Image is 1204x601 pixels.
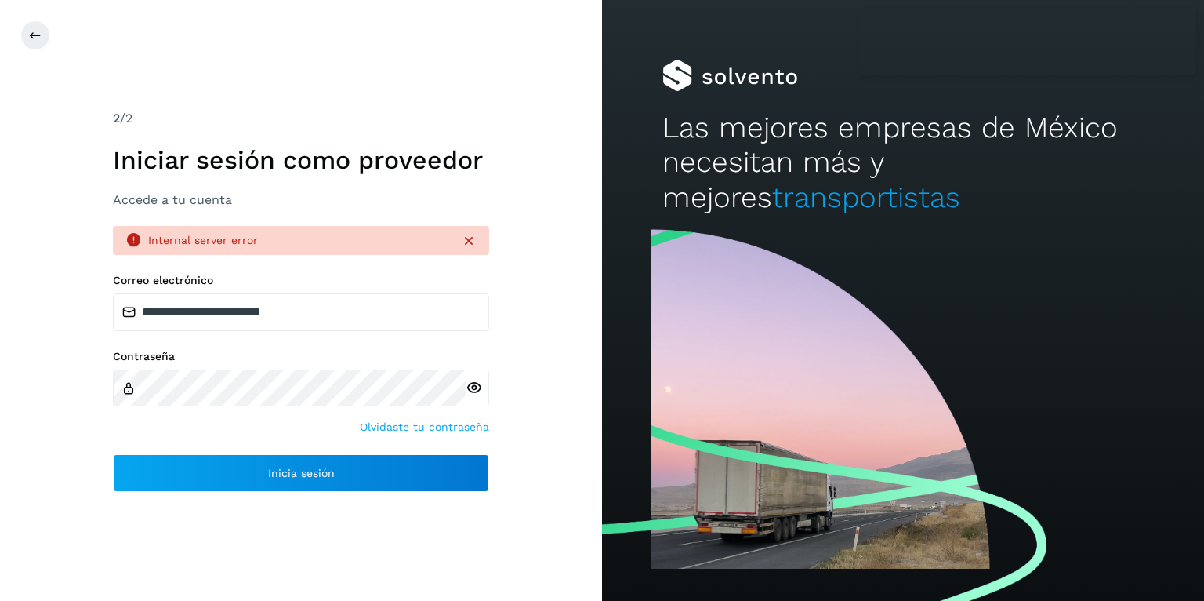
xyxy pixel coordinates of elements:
span: 2 [113,111,120,126]
a: Olvidaste tu contraseña [360,419,489,435]
button: Inicia sesión [113,454,489,492]
label: Correo electrónico [113,274,489,287]
h2: Las mejores empresas de México necesitan más y mejores [662,111,1144,215]
div: Internal server error [148,232,448,249]
span: Inicia sesión [268,468,335,479]
h1: Iniciar sesión como proveedor [113,145,489,175]
div: /2 [113,109,489,128]
h3: Accede a tu cuenta [113,192,489,207]
label: Contraseña [113,350,489,363]
span: transportistas [772,180,960,214]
